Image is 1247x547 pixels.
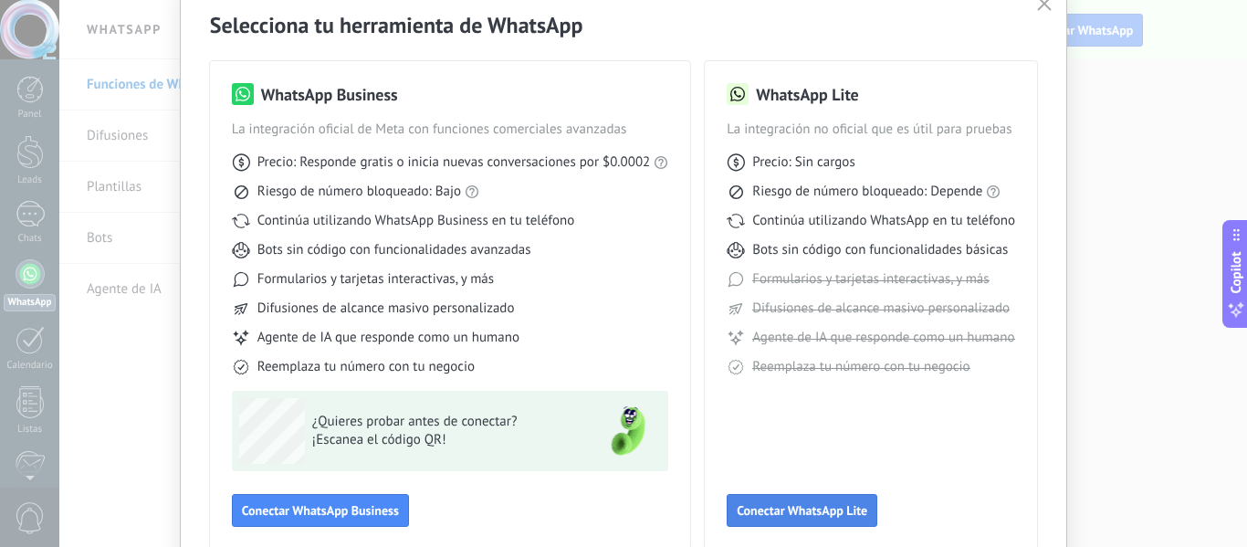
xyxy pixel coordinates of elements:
button: Conectar WhatsApp Lite [727,494,877,527]
h2: Selecciona tu herramienta de WhatsApp [210,11,1038,39]
h3: WhatsApp Lite [756,83,858,106]
span: ¡Escanea el código QR! [312,431,579,449]
span: La integración oficial de Meta con funciones comerciales avanzadas [232,121,669,139]
span: Riesgo de número bloqueado: Depende [752,183,982,201]
span: Difusiones de alcance masivo personalizado [257,300,515,318]
span: Conectar WhatsApp Business [242,504,399,517]
span: Difusiones de alcance masivo personalizado [752,300,1010,318]
button: Conectar WhatsApp Business [232,494,409,527]
span: Precio: Responde gratis o inicia nuevas conversaciones por $0.0002 [257,153,651,172]
span: Continúa utilizando WhatsApp en tu teléfono [752,212,1015,230]
span: ¿Quieres probar antes de conectar? [312,413,579,431]
span: Formularios y tarjetas interactivas, y más [257,270,494,289]
span: Precio: Sin cargos [752,153,854,172]
span: Bots sin código con funcionalidades básicas [752,241,1008,259]
span: Agente de IA que responde como un humano [257,329,519,347]
span: Copilot [1227,251,1245,293]
span: Reemplaza tu número con tu negocio [257,358,475,376]
span: Riesgo de número bloqueado: Bajo [257,183,461,201]
img: green-phone.png [595,398,661,464]
span: Formularios y tarjetas interactivas, y más [752,270,989,289]
h3: WhatsApp Business [261,83,398,106]
span: Continúa utilizando WhatsApp Business en tu teléfono [257,212,574,230]
span: Agente de IA que responde como un humano [752,329,1014,347]
span: Reemplaza tu número con tu negocio [752,358,969,376]
span: Bots sin código con funcionalidades avanzadas [257,241,531,259]
span: La integración no oficial que es útil para pruebas [727,121,1015,139]
span: Conectar WhatsApp Lite [737,504,867,517]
